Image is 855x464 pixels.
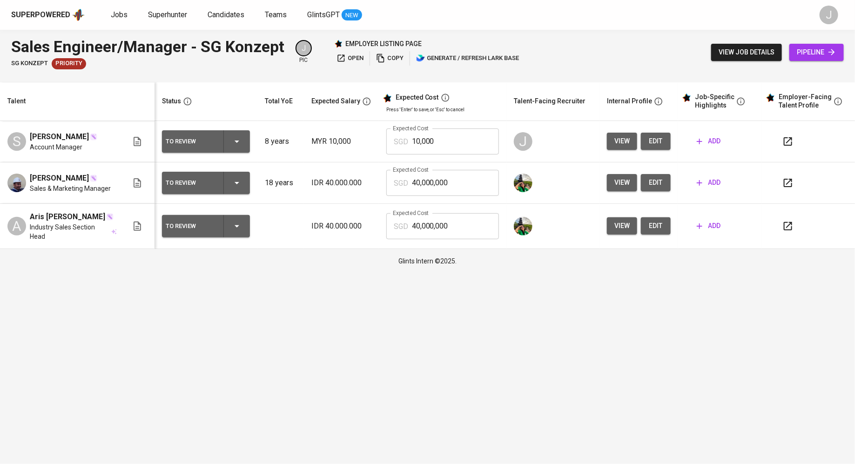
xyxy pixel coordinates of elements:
button: edit [641,133,671,150]
span: view [614,135,630,147]
div: Total YoE [265,95,293,107]
a: GlintsGPT NEW [307,9,362,21]
span: [PERSON_NAME] [30,131,89,142]
div: pic [296,40,312,64]
button: view job details [711,44,782,61]
span: Superhunter [148,10,187,19]
button: view [607,217,637,235]
img: Ade Sayuti [7,174,26,192]
div: To Review [166,220,216,232]
button: view [607,174,637,191]
span: [PERSON_NAME] [30,173,89,184]
div: J [296,40,312,56]
div: Talent [7,95,26,107]
div: New Job received from Demand Team [52,58,86,69]
span: add [697,220,720,232]
button: add [693,133,724,150]
img: magic_wand.svg [90,175,97,182]
span: SG Konzept [11,59,48,68]
span: Aris [PERSON_NAME] [30,211,105,222]
button: add [693,217,724,235]
button: To Review [162,130,250,153]
a: Jobs [111,9,129,21]
p: IDR 40.000.000 [311,177,371,188]
p: Press 'Enter' to save, or 'Esc' to cancel [386,106,499,113]
span: GlintsGPT [307,10,340,19]
img: app logo [72,8,85,22]
a: Superpoweredapp logo [11,8,85,22]
span: open [337,53,364,64]
img: magic_wand.svg [90,133,97,141]
span: add [697,177,720,188]
p: MYR 10,000 [311,136,371,147]
div: A [7,217,26,235]
button: view [607,133,637,150]
span: generate / refresh lark base [416,53,519,64]
span: NEW [342,11,362,20]
button: copy [374,51,406,66]
img: Glints Star [334,40,343,48]
p: IDR 40.000.000 [311,221,371,232]
span: add [697,135,720,147]
span: edit [648,177,663,188]
div: Sales Engineer/Manager - SG Konzept [11,35,284,58]
span: view job details [719,47,774,58]
span: view [614,177,630,188]
span: edit [648,135,663,147]
span: Jobs [111,10,128,19]
a: Superhunter [148,9,189,21]
span: Account Manager [30,142,82,152]
div: Expected Salary [311,95,360,107]
img: glints_star.svg [766,93,775,102]
span: Sales & Marketing Manager [30,184,111,193]
div: Employer-Facing Talent Profile [779,93,832,109]
button: To Review [162,215,250,237]
span: Industry Sales Section Head [30,222,110,241]
button: add [693,174,724,191]
a: pipeline [789,44,844,61]
button: open [334,51,366,66]
p: employer listing page [345,39,422,48]
span: copy [376,53,404,64]
div: J [514,132,532,151]
span: Candidates [208,10,244,19]
div: Status [162,95,181,107]
p: SGD [394,178,408,189]
img: eva@glints.com [514,217,532,235]
p: 18 years [265,177,296,188]
p: 8 years [265,136,296,147]
div: Internal Profile [607,95,652,107]
a: Teams [265,9,289,21]
div: To Review [166,177,216,189]
img: lark [416,54,425,63]
button: edit [641,217,671,235]
a: Candidates [208,9,246,21]
button: edit [641,174,671,191]
p: SGD [394,136,408,148]
div: Talent-Facing Recruiter [514,95,586,107]
div: Superpowered [11,10,70,20]
img: glints_star.svg [383,94,392,103]
div: To Review [166,135,216,148]
div: Expected Cost [396,94,439,102]
img: magic_wand.svg [106,213,114,221]
img: eva@glints.com [514,174,532,192]
button: To Review [162,172,250,194]
span: pipeline [797,47,836,58]
span: Teams [265,10,287,19]
img: glints_star.svg [682,93,691,102]
p: SGD [394,221,408,232]
div: J [820,6,838,24]
span: Priority [52,59,86,68]
button: lark generate / refresh lark base [414,51,521,66]
span: edit [648,220,663,232]
span: view [614,220,630,232]
div: Job-Specific Highlights [695,93,734,109]
div: S [7,132,26,151]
